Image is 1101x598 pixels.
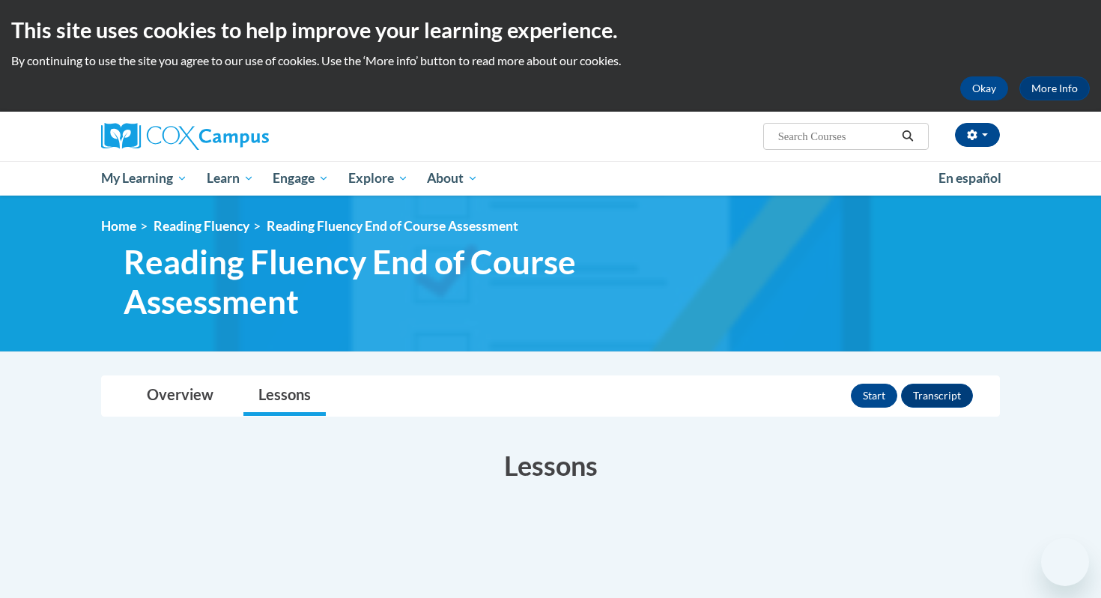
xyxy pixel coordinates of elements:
button: Start [851,384,897,408]
a: Learn [197,161,264,196]
button: Account Settings [955,123,1000,147]
button: Search [897,127,919,145]
button: Okay [960,76,1008,100]
span: Engage [273,169,329,187]
a: En español [929,163,1011,194]
span: Explore [348,169,408,187]
a: Explore [339,161,418,196]
a: Lessons [243,376,326,416]
h3: Lessons [101,447,1000,484]
div: Main menu [79,161,1022,196]
a: Home [101,218,136,234]
span: Learn [207,169,254,187]
a: Cox Campus [101,123,386,150]
input: Search Courses [777,127,897,145]
a: Reading Fluency [154,218,249,234]
span: My Learning [101,169,187,187]
span: Reading Fluency End of Course Assessment [267,218,518,234]
span: About [427,169,478,187]
a: Overview [132,376,228,416]
h2: This site uses cookies to help improve your learning experience. [11,15,1090,45]
span: En español [938,170,1001,186]
img: Cox Campus [101,123,269,150]
p: By continuing to use the site you agree to our use of cookies. Use the ‘More info’ button to read... [11,52,1090,69]
a: My Learning [91,161,197,196]
iframe: Button to launch messaging window [1041,538,1089,586]
button: Transcript [901,384,973,408]
a: About [418,161,488,196]
a: Engage [263,161,339,196]
span: Reading Fluency End of Course Assessment [124,242,640,321]
a: More Info [1019,76,1090,100]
